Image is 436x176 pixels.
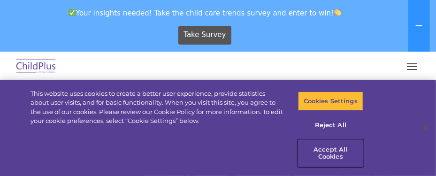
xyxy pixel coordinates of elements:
[4,4,406,22] span: Your insights needed! Take the child care trends survey and enter to win!
[184,27,226,43] span: Take Survey
[415,117,436,138] button: Close
[31,89,285,126] div: This website uses cookies to create a better user experience, provide statistics about user visit...
[298,115,363,135] button: Reject All
[298,92,363,111] button: Cookies Settings
[178,26,231,45] a: Take Survey
[14,56,58,78] img: ChildPlus by Procare Solutions
[69,9,76,16] img: ✅
[298,140,363,167] button: Accept All Cookies
[334,9,341,16] img: 👏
